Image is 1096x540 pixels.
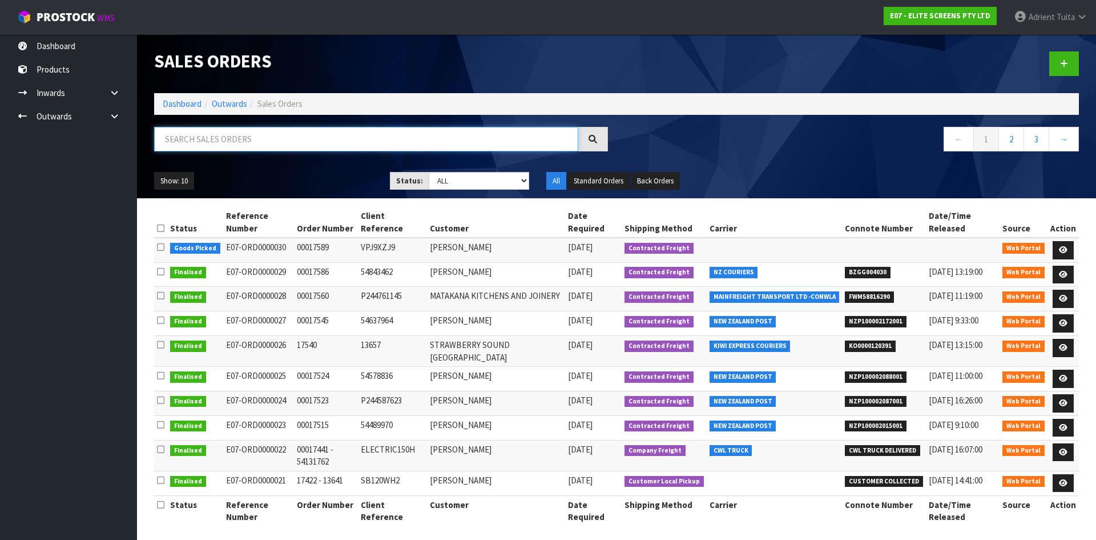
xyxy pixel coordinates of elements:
th: Reference Number [223,207,295,238]
span: Contracted Freight [624,316,694,327]
td: E07-ORD0000028 [223,287,295,311]
span: Web Portal [1002,291,1045,303]
span: Web Portal [1002,421,1045,432]
th: Client Reference [358,207,427,238]
span: NZP100002172001 [845,316,906,327]
span: Web Portal [1002,371,1045,383]
td: E07-ORD0000024 [223,391,295,416]
th: Shipping Method [622,207,707,238]
td: E07-ORD0000023 [223,415,295,440]
span: Contracted Freight [624,243,694,254]
td: [PERSON_NAME] [427,262,565,287]
span: [DATE] 13:19:00 [929,266,982,277]
span: NEW ZEALAND POST [710,421,776,432]
span: Finalised [170,396,206,407]
td: [PERSON_NAME] [427,415,565,440]
span: NEW ZEALAND POST [710,396,776,407]
span: Web Portal [1002,476,1045,487]
td: 00017523 [294,391,358,416]
a: 1 [973,127,999,151]
th: Customer [427,207,565,238]
a: Outwards [212,98,247,109]
td: 00017589 [294,238,358,262]
span: KIWI EXPRESS COURIERS [710,341,791,352]
span: BZGG004030 [845,267,890,278]
span: [DATE] [568,290,593,301]
th: Date/Time Released [926,207,1000,238]
th: Date Required [565,207,622,238]
a: → [1049,127,1079,151]
small: WMS [97,13,115,23]
span: [DATE] 14:41:00 [929,475,982,486]
td: SB120WH2 [358,471,427,495]
td: 13657 [358,336,427,367]
a: 3 [1024,127,1049,151]
td: 54637964 [358,311,427,336]
th: Status [167,495,223,526]
span: NEW ZEALAND POST [710,371,776,383]
span: Web Portal [1002,243,1045,254]
span: Finalised [170,445,206,457]
a: ← [944,127,974,151]
button: Standard Orders [567,172,630,190]
span: Finalised [170,476,206,487]
span: Web Portal [1002,445,1045,457]
td: E07-ORD0000022 [223,440,295,471]
span: Finalised [170,421,206,432]
td: [PERSON_NAME] [427,367,565,391]
span: Customer Local Pickup [624,476,704,487]
td: E07-ORD0000030 [223,238,295,262]
span: CWL TRUCK DELIVERED [845,445,920,457]
th: Status [167,207,223,238]
img: cube-alt.png [17,10,31,24]
td: E07-ORD0000026 [223,336,295,367]
span: Web Portal [1002,316,1045,327]
nav: Page navigation [625,127,1079,155]
span: CWL TRUCK [710,445,752,457]
span: Company Freight [624,445,686,457]
span: KO0000120391 [845,341,896,352]
strong: E07 - ELITE SCREENS PTY LTD [890,11,990,21]
td: E07-ORD0000029 [223,262,295,287]
th: Customer [427,495,565,526]
span: [DATE] 11:00:00 [929,370,982,381]
span: [DATE] 9:33:00 [929,315,978,326]
strong: Status: [396,176,423,186]
th: Client Reference [358,495,427,526]
th: Order Number [294,207,358,238]
span: CUSTOMER COLLECTED [845,476,923,487]
span: [DATE] [568,266,593,277]
span: [DATE] [568,475,593,486]
span: Contracted Freight [624,341,694,352]
th: Action [1047,495,1079,526]
span: [DATE] 16:07:00 [929,444,982,455]
span: Adrient [1029,11,1055,22]
button: Show: 10 [154,172,194,190]
td: [PERSON_NAME] [427,238,565,262]
span: NZ COURIERS [710,267,758,278]
span: Contracted Freight [624,421,694,432]
span: Finalised [170,316,206,327]
span: Contracted Freight [624,371,694,383]
span: Web Portal [1002,341,1045,352]
span: Web Portal [1002,267,1045,278]
th: Source [1000,207,1047,238]
td: 00017515 [294,415,358,440]
span: [DATE] 9:10:00 [929,419,978,430]
button: Back Orders [631,172,680,190]
span: Sales Orders [257,98,303,109]
span: Tuita [1057,11,1075,22]
td: 17540 [294,336,358,367]
td: 00017560 [294,287,358,311]
a: 2 [998,127,1024,151]
span: [DATE] [568,444,593,455]
span: [DATE] [568,419,593,430]
th: Carrier [707,207,843,238]
span: Web Portal [1002,396,1045,407]
span: NEW ZEALAND POST [710,316,776,327]
th: Connote Number [842,495,926,526]
span: [DATE] [568,339,593,350]
td: VPJ9XZJ9 [358,238,427,262]
td: STRAWBERRY SOUND [GEOGRAPHIC_DATA] [427,336,565,367]
span: [DATE] 13:15:00 [929,339,982,350]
